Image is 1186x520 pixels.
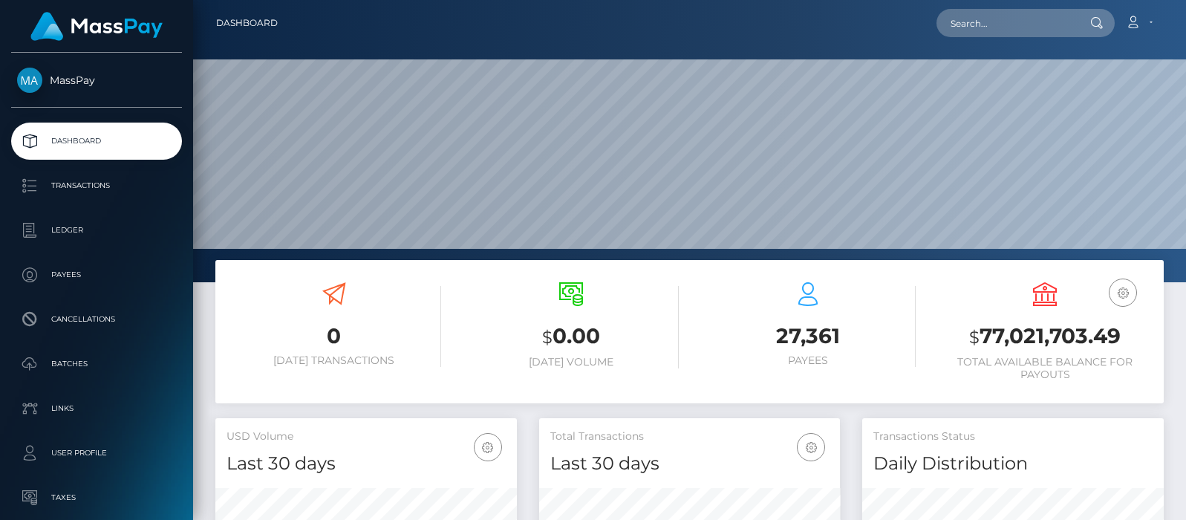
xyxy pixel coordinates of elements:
input: Search... [936,9,1076,37]
a: Dashboard [216,7,278,39]
a: Ledger [11,212,182,249]
a: Taxes [11,479,182,516]
h3: 77,021,703.49 [938,322,1153,352]
img: MassPay Logo [30,12,163,41]
h3: 0.00 [463,322,678,352]
h6: [DATE] Transactions [227,354,441,367]
h5: Total Transactions [550,429,830,444]
span: MassPay [11,74,182,87]
p: Dashboard [17,130,176,152]
h6: Total Available Balance for Payouts [938,356,1153,381]
small: $ [542,327,553,348]
h6: [DATE] Volume [463,356,678,368]
p: Cancellations [17,308,176,331]
h6: Payees [701,354,916,367]
h5: Transactions Status [873,429,1153,444]
h5: USD Volume [227,429,506,444]
h3: 27,361 [701,322,916,351]
h4: Daily Distribution [873,451,1153,477]
a: Cancellations [11,301,182,338]
a: User Profile [11,435,182,472]
p: User Profile [17,442,176,464]
h4: Last 30 days [550,451,830,477]
p: Taxes [17,487,176,509]
a: Payees [11,256,182,293]
a: Links [11,390,182,427]
a: Dashboard [11,123,182,160]
p: Links [17,397,176,420]
small: $ [969,327,980,348]
h3: 0 [227,322,441,351]
a: Transactions [11,167,182,204]
p: Batches [17,353,176,375]
p: Transactions [17,175,176,197]
h4: Last 30 days [227,451,506,477]
a: Batches [11,345,182,383]
p: Payees [17,264,176,286]
p: Ledger [17,219,176,241]
img: MassPay [17,68,42,93]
